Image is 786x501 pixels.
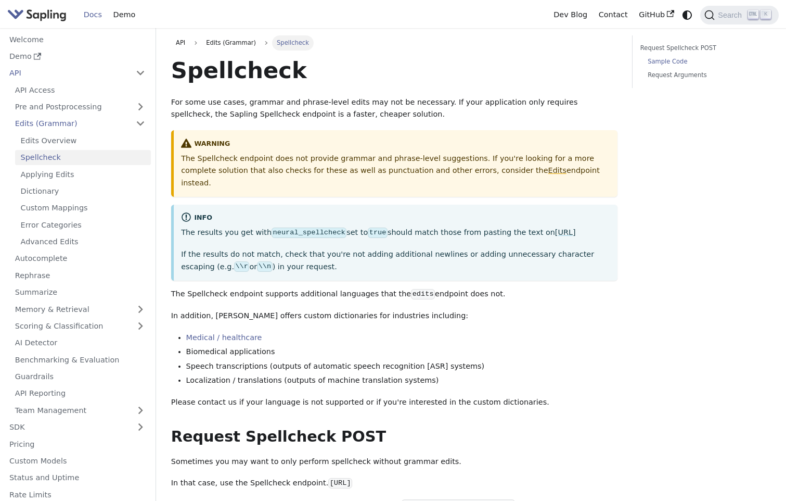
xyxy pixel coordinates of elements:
p: Please contact us if your language is not supported or if you're interested in the custom diction... [171,396,617,409]
p: If the results do not match, check that you're not adding additional newlines or adding unnecessa... [181,248,610,273]
p: The results you get with set to should match those from pasting the text on [181,227,610,239]
p: The Spellcheck endpoint supports additional languages that the endpoint does not. [171,288,617,300]
a: Contact [593,7,634,23]
p: The Spellcheck endpoint does not provide grammar and phrase-level suggestions. If you're looking ... [181,153,610,190]
a: [URL] [555,228,576,236]
a: Spellcheck [15,150,151,165]
code: [URL] [328,478,352,489]
a: Custom Mappings [15,201,151,216]
a: Scoring & Classification [9,319,151,334]
p: In addition, [PERSON_NAME] offers custom dictionaries for industries including: [171,310,617,322]
a: GitHub [633,7,679,23]
a: Applying Edits [15,167,151,182]
h1: Spellcheck [171,56,617,84]
button: Expand sidebar category 'SDK' [130,420,151,435]
a: Edits [548,166,566,174]
div: warning [181,138,610,151]
a: API [171,35,190,50]
a: API Reporting [9,386,151,401]
a: Medical / healthcare [186,333,262,342]
a: Status and Uptime [4,470,151,485]
a: Advanced Edits [15,234,151,249]
a: Edits Overview [15,133,151,148]
a: Pricing [4,436,151,452]
a: Request Arguments [648,70,764,80]
a: Demo [4,49,151,64]
a: Sapling.ai [7,7,70,22]
a: Request Spellcheck POST [640,43,767,53]
a: Docs [78,7,108,23]
a: API Access [9,82,151,97]
a: Memory & Retrieval [9,302,151,317]
span: Search [715,11,748,19]
code: \\n [257,261,272,272]
a: SDK [4,420,130,435]
div: info [181,212,610,224]
code: true [368,228,388,238]
button: Search (Ctrl+K) [700,6,778,24]
a: Summarize [9,285,151,300]
span: Edits (Grammar) [201,35,261,50]
a: AI Detector [9,335,151,350]
a: Demo [108,7,141,23]
button: Switch between dark and light mode (currently system mode) [680,7,695,22]
span: API [176,39,185,46]
p: For some use cases, grammar and phrase-level edits may not be necessary. If your application only... [171,96,617,121]
a: Team Management [9,403,151,418]
a: Benchmarking & Evaluation [9,352,151,367]
a: Dev Blog [548,7,592,23]
a: API [4,66,130,81]
a: Dictionary [15,184,151,199]
li: Biomedical applications [186,346,617,358]
code: neural_spellcheck [272,228,346,238]
a: Custom Models [4,454,151,469]
a: Error Categories [15,217,151,232]
code: edits [411,289,435,299]
a: Edits (Grammar) [9,116,151,131]
a: Pre and Postprocessing [9,99,151,115]
li: Speech transcriptions (outputs of automatic speech recognition [ASR] systems) [186,360,617,373]
li: Localization / translations (outputs of machine translation systems) [186,374,617,387]
kbd: K [761,10,771,19]
h2: Request Spellcheck POST [171,428,617,446]
a: Rephrase [9,268,151,283]
a: Sample Code [648,57,764,67]
p: In that case, use the Spellcheck endpoint. [171,477,617,490]
code: \\r [234,261,249,272]
a: Welcome [4,32,151,47]
a: Autocomplete [9,251,151,266]
a: Guardrails [9,369,151,384]
button: Collapse sidebar category 'API' [130,66,151,81]
span: Spellcheck [272,35,314,50]
nav: Breadcrumbs [171,35,617,50]
img: Sapling.ai [7,7,67,22]
p: Sometimes you may want to only perform spellcheck without grammar edits. [171,456,617,468]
